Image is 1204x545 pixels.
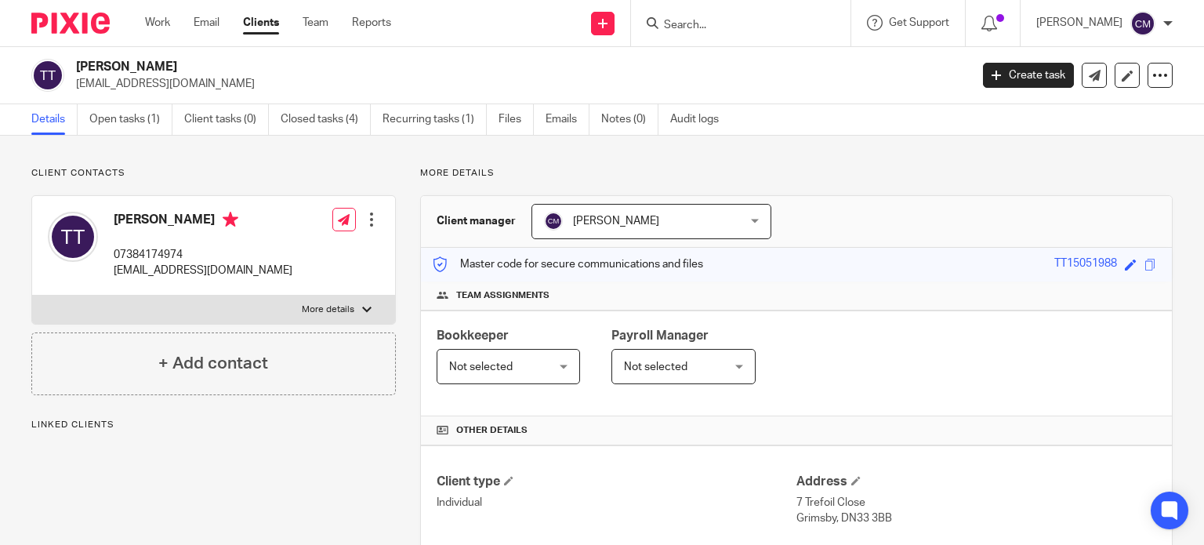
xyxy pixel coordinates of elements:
[983,63,1074,88] a: Create task
[76,59,783,75] h2: [PERSON_NAME]
[76,76,959,92] p: [EMAIL_ADDRESS][DOMAIN_NAME]
[31,419,396,431] p: Linked clients
[611,329,709,342] span: Payroll Manager
[437,474,796,490] h4: Client type
[31,13,110,34] img: Pixie
[89,104,172,135] a: Open tasks (1)
[433,256,703,272] p: Master code for secure communications and files
[302,303,354,316] p: More details
[114,247,292,263] p: 07384174974
[1130,11,1155,36] img: svg%3E
[662,19,803,33] input: Search
[796,510,1156,526] p: Grimsby, DN33 3BB
[624,362,687,372] span: Not selected
[31,59,64,92] img: svg%3E
[889,17,949,28] span: Get Support
[48,212,98,262] img: svg%3E
[437,495,796,510] p: Individual
[420,167,1173,180] p: More details
[796,474,1156,490] h4: Address
[456,424,528,437] span: Other details
[31,167,396,180] p: Client contacts
[243,15,279,31] a: Clients
[383,104,487,135] a: Recurring tasks (1)
[499,104,534,135] a: Files
[114,212,292,231] h4: [PERSON_NAME]
[114,263,292,278] p: [EMAIL_ADDRESS][DOMAIN_NAME]
[184,104,269,135] a: Client tasks (0)
[437,213,516,229] h3: Client manager
[573,216,659,227] span: [PERSON_NAME]
[1054,256,1117,274] div: TT15051988
[145,15,170,31] a: Work
[601,104,658,135] a: Notes (0)
[303,15,328,31] a: Team
[456,289,549,302] span: Team assignments
[194,15,219,31] a: Email
[796,495,1156,510] p: 7 Trefoil Close
[223,212,238,227] i: Primary
[546,104,589,135] a: Emails
[544,212,563,231] img: svg%3E
[449,362,513,372] span: Not selected
[158,351,268,376] h4: + Add contact
[437,329,509,342] span: Bookkeeper
[352,15,391,31] a: Reports
[281,104,371,135] a: Closed tasks (4)
[31,104,78,135] a: Details
[1036,15,1122,31] p: [PERSON_NAME]
[670,104,731,135] a: Audit logs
